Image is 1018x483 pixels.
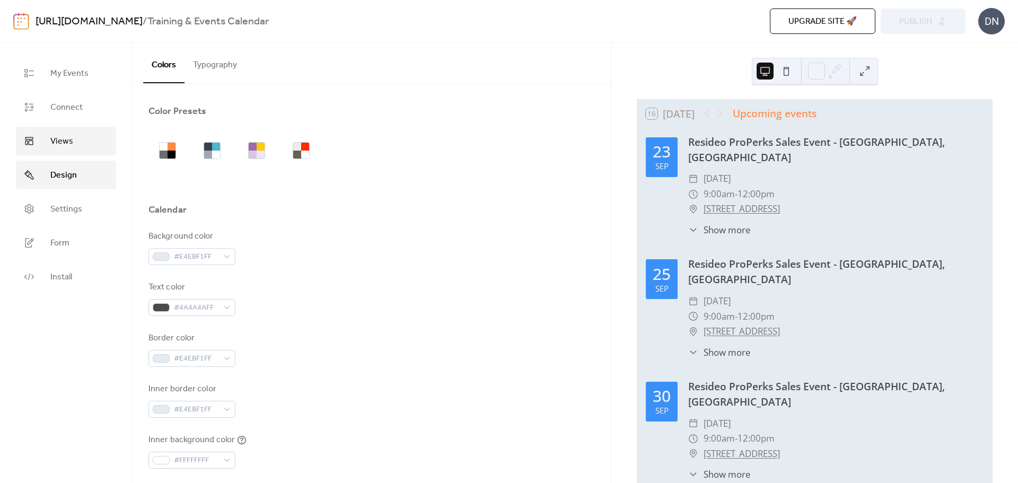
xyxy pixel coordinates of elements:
span: - [735,431,738,446]
div: Resideo ProPerks Sales Event - [GEOGRAPHIC_DATA], [GEOGRAPHIC_DATA] [688,135,984,165]
div: ​ [688,171,698,187]
div: Upcoming events [733,106,817,121]
div: ​ [688,309,698,324]
a: Connect [16,93,116,121]
a: Form [16,229,116,257]
span: Views [50,135,73,148]
a: Settings [16,195,116,223]
span: 12:00pm [738,431,775,446]
span: Connect [50,101,83,114]
div: ​ [688,324,698,339]
div: ​ [688,187,698,202]
span: #E4EBF1FF [174,403,218,416]
div: ​ [688,416,698,432]
div: 30 [653,388,671,404]
span: Upgrade site 🚀 [788,15,857,28]
img: logo [13,13,29,30]
span: [DATE] [704,416,731,432]
span: My Events [50,67,89,80]
span: Show more [704,346,750,359]
button: Upgrade site 🚀 [770,8,875,34]
span: 9:00am [704,187,735,202]
b: Training & Events Calendar [147,12,269,32]
a: [STREET_ADDRESS] [704,446,780,462]
button: ​Show more [688,468,750,481]
div: Sep [655,162,669,170]
a: [STREET_ADDRESS] [704,201,780,217]
span: [DATE] [704,294,731,309]
div: Resideo ProPerks Sales Event - [GEOGRAPHIC_DATA], [GEOGRAPHIC_DATA] [688,379,984,410]
span: Show more [704,468,750,481]
span: Design [50,169,77,182]
div: ​ [688,223,698,236]
span: Form [50,237,69,250]
span: #E4EBF1FF [174,251,218,264]
span: Show more [704,223,750,236]
a: Install [16,262,116,291]
span: 12:00pm [738,187,775,202]
div: Border color [148,332,233,345]
div: ​ [688,294,698,309]
a: My Events [16,59,116,87]
div: ​ [688,446,698,462]
span: 12:00pm [738,309,775,324]
b: / [143,12,147,32]
div: Background color [148,230,233,243]
button: Typography [185,43,245,82]
span: #4A4A4AFF [174,302,218,314]
a: Design [16,161,116,189]
span: - [735,187,738,202]
div: Calendar [148,204,187,216]
div: Inner border color [148,383,233,396]
span: Install [50,271,72,284]
div: Sep [655,407,669,415]
div: 23 [653,144,671,160]
div: 25 [653,266,671,282]
a: [STREET_ADDRESS] [704,324,780,339]
button: ​Show more [688,346,750,359]
div: Inner background color [148,434,235,446]
div: ​ [688,346,698,359]
span: [DATE] [704,171,731,187]
span: 9:00am [704,431,735,446]
div: ​ [688,201,698,217]
div: DN [978,8,1005,34]
span: #FFFFFFFF [174,454,218,467]
div: ​ [688,431,698,446]
div: Text color [148,281,233,294]
div: Sep [655,285,669,293]
div: Color Presets [148,105,206,118]
div: ​ [688,468,698,481]
span: Settings [50,203,82,216]
span: - [735,309,738,324]
button: ​Show more [688,223,750,236]
button: Colors [143,43,185,83]
span: #E4EBF1FF [174,353,218,365]
a: [URL][DOMAIN_NAME] [36,12,143,32]
a: Views [16,127,116,155]
div: Resideo ProPerks Sales Event - [GEOGRAPHIC_DATA], [GEOGRAPHIC_DATA] [688,257,984,287]
span: 9:00am [704,309,735,324]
